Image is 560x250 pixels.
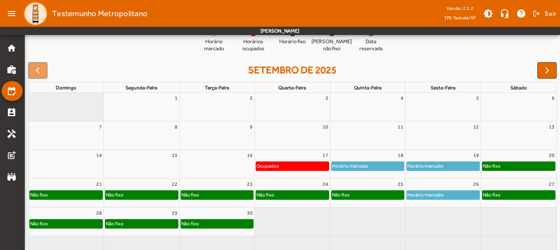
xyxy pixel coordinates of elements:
[95,179,104,189] a: 21 de setembro de 2025
[330,179,406,208] td: 25 de setembro de 2025
[255,93,330,121] td: 3 de setembro de 2025
[7,43,17,53] mat-icon: home
[105,220,124,228] div: Não fixo
[181,191,199,199] div: Não fixo
[197,38,230,52] span: Horário marcado
[248,64,337,76] h2: setembro de 2025
[321,150,330,161] a: 17 de setembro de 2025
[406,150,481,179] td: 19 de setembro de 2025
[332,191,350,199] div: Não fixo
[3,5,20,22] mat-icon: menu
[255,121,330,150] td: 10 de setembro de 2025
[481,121,556,150] td: 13 de setembro de 2025
[406,179,481,208] td: 26 de setembro de 2025
[52,7,147,20] span: Testemunho Metropolitano
[481,179,556,208] td: 27 de setembro de 2025
[406,121,481,150] td: 12 de setembro de 2025
[104,150,180,179] td: 15 de setembro de 2025
[472,121,481,132] a: 12 de setembro de 2025
[532,7,557,20] button: Sair
[245,150,254,161] a: 16 de setembro de 2025
[28,179,104,208] td: 21 de setembro de 2025
[311,38,352,52] span: [PERSON_NAME] não fixo
[255,179,330,208] td: 24 de setembro de 2025
[179,93,255,121] td: 2 de setembro de 2025
[550,93,556,103] a: 6 de setembro de 2025
[407,191,444,199] div: Horário marcado
[170,179,179,189] a: 22 de setembro de 2025
[475,93,481,103] a: 5 de setembro de 2025
[332,162,369,170] div: Horário marcado
[7,65,17,75] mat-icon: work_history
[482,162,501,170] div: Não fixo
[256,162,280,170] div: Ocupados
[95,208,104,218] a: 28 de setembro de 2025
[509,83,529,92] a: sábado
[472,150,481,161] a: 19 de setembro de 2025
[7,86,17,96] mat-icon: edit_calendar
[396,150,405,161] a: 18 de setembro de 2025
[324,93,330,103] a: 3 de setembro de 2025
[279,38,306,45] span: Horário fixo
[245,179,254,189] a: 23 de setembro de 2025
[203,83,231,92] a: terça-feira
[399,93,405,103] a: 4 de setembro de 2025
[248,121,254,132] a: 9 de setembro de 2025
[28,208,104,236] td: 28 de setembro de 2025
[248,93,254,103] a: 2 de setembro de 2025
[330,121,406,150] td: 11 de setembro de 2025
[444,14,476,22] span: TPE Taubaté/SP
[547,121,556,132] a: 13 de setembro de 2025
[7,107,17,117] mat-icon: perm_contact_calendar
[256,191,275,199] div: Não fixo
[7,129,17,139] mat-icon: handyman
[472,179,481,189] a: 26 de setembro de 2025
[237,38,270,52] span: Horários ocupados
[54,83,78,92] a: domingo
[104,93,180,121] td: 1 de setembro de 2025
[321,179,330,189] a: 24 de setembro de 2025
[396,121,405,132] a: 11 de setembro de 2025
[95,150,104,161] a: 14 de setembro de 2025
[321,121,330,132] a: 10 de setembro de 2025
[179,208,255,236] td: 30 de setembro de 2025
[179,179,255,208] td: 23 de setembro de 2025
[181,220,199,228] div: Não fixo
[396,179,405,189] a: 25 de setembro de 2025
[30,191,48,199] div: Não fixo
[173,121,179,132] a: 8 de setembro de 2025
[105,191,124,199] div: Não fixo
[104,179,180,208] td: 22 de setembro de 2025
[330,93,406,121] td: 4 de setembro de 2025
[277,83,308,92] a: quarta-feira
[97,121,104,132] a: 7 de setembro de 2025
[179,121,255,150] td: 9 de setembro de 2025
[406,93,481,121] td: 5 de setembro de 2025
[28,121,104,150] td: 7 de setembro de 2025
[482,191,501,199] div: Não fixo
[547,150,556,161] a: 20 de setembro de 2025
[170,208,179,218] a: 29 de setembro de 2025
[173,93,179,103] a: 1 de setembro de 2025
[23,1,48,26] img: Logo TPE
[170,150,179,161] a: 15 de setembro de 2025
[245,208,254,218] a: 30 de setembro de 2025
[7,150,17,160] mat-icon: post_add
[429,83,457,92] a: sexta-feira
[124,83,159,92] a: segunda-feira
[20,1,147,26] a: Testemunho Metropolitano
[547,179,556,189] a: 27 de setembro de 2025
[30,220,48,228] div: Não fixo
[444,3,476,14] div: Versão: 2.2.2
[481,93,556,121] td: 6 de setembro de 2025
[407,162,444,170] div: Horário marcado
[545,7,557,20] span: Sair
[481,150,556,179] td: 20 de setembro de 2025
[179,150,255,179] td: 16 de setembro de 2025
[104,208,180,236] td: 29 de setembro de 2025
[7,172,17,182] mat-icon: stadium
[28,150,104,179] td: 14 de setembro de 2025
[330,150,406,179] td: 18 de setembro de 2025
[354,38,387,52] span: Data reservada
[255,150,330,179] td: 17 de setembro de 2025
